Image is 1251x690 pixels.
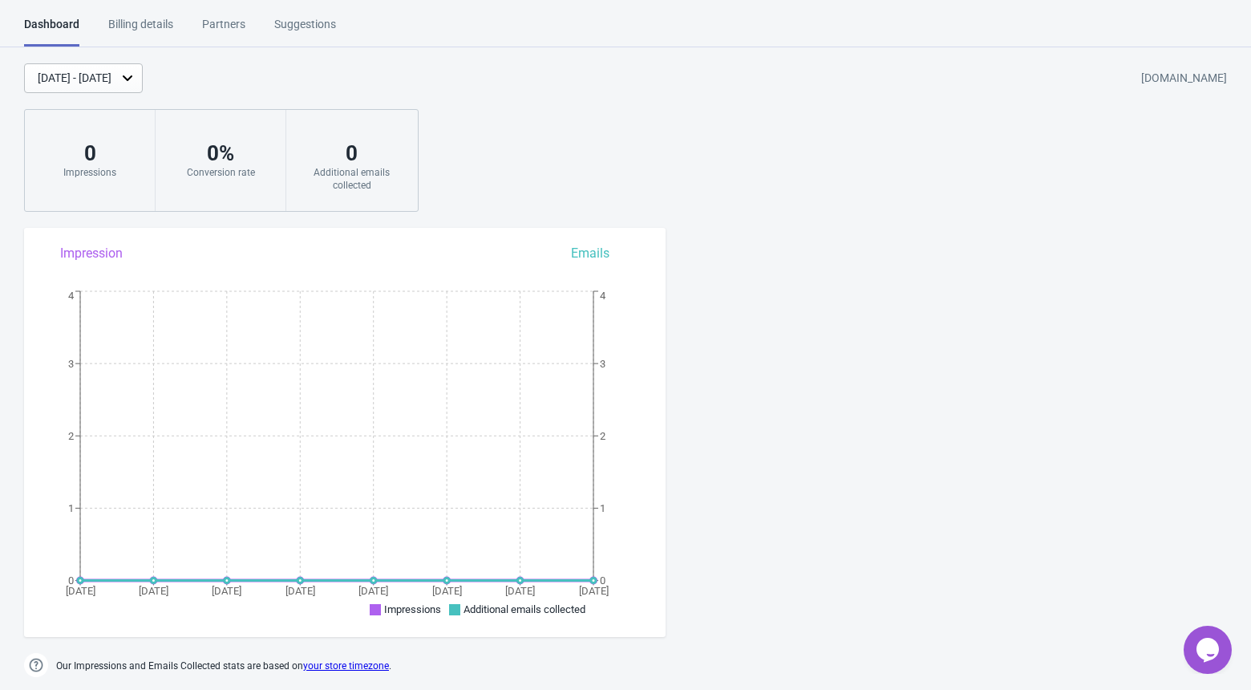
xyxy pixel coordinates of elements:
tspan: [DATE] [358,585,388,597]
div: [DOMAIN_NAME] [1141,64,1227,93]
div: Billing details [108,16,173,44]
span: Impressions [384,603,441,615]
tspan: [DATE] [139,585,168,597]
tspan: 4 [600,290,606,302]
tspan: 2 [68,430,74,442]
tspan: 2 [600,430,605,442]
iframe: chat widget [1184,626,1235,674]
div: Conversion rate [172,166,269,179]
div: 0 [41,140,139,166]
tspan: 1 [600,502,605,514]
tspan: 0 [68,574,74,586]
tspan: [DATE] [212,585,241,597]
tspan: 3 [600,358,605,370]
div: Impressions [41,166,139,179]
div: [DATE] - [DATE] [38,70,111,87]
a: your store timezone [303,660,389,672]
span: Our Impressions and Emails Collected stats are based on . [56,653,391,680]
div: 0 % [172,140,269,166]
tspan: 3 [68,358,74,370]
div: Dashboard [24,16,79,47]
tspan: [DATE] [66,585,95,597]
tspan: [DATE] [285,585,315,597]
tspan: [DATE] [432,585,462,597]
tspan: 4 [68,290,75,302]
div: Additional emails collected [302,166,401,192]
img: help.png [24,653,48,677]
tspan: [DATE] [505,585,535,597]
tspan: 0 [600,574,605,586]
div: 0 [302,140,401,166]
span: Additional emails collected [464,603,585,615]
tspan: 1 [68,502,74,514]
div: Suggestions [274,16,336,44]
div: Partners [202,16,245,44]
tspan: [DATE] [579,585,609,597]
